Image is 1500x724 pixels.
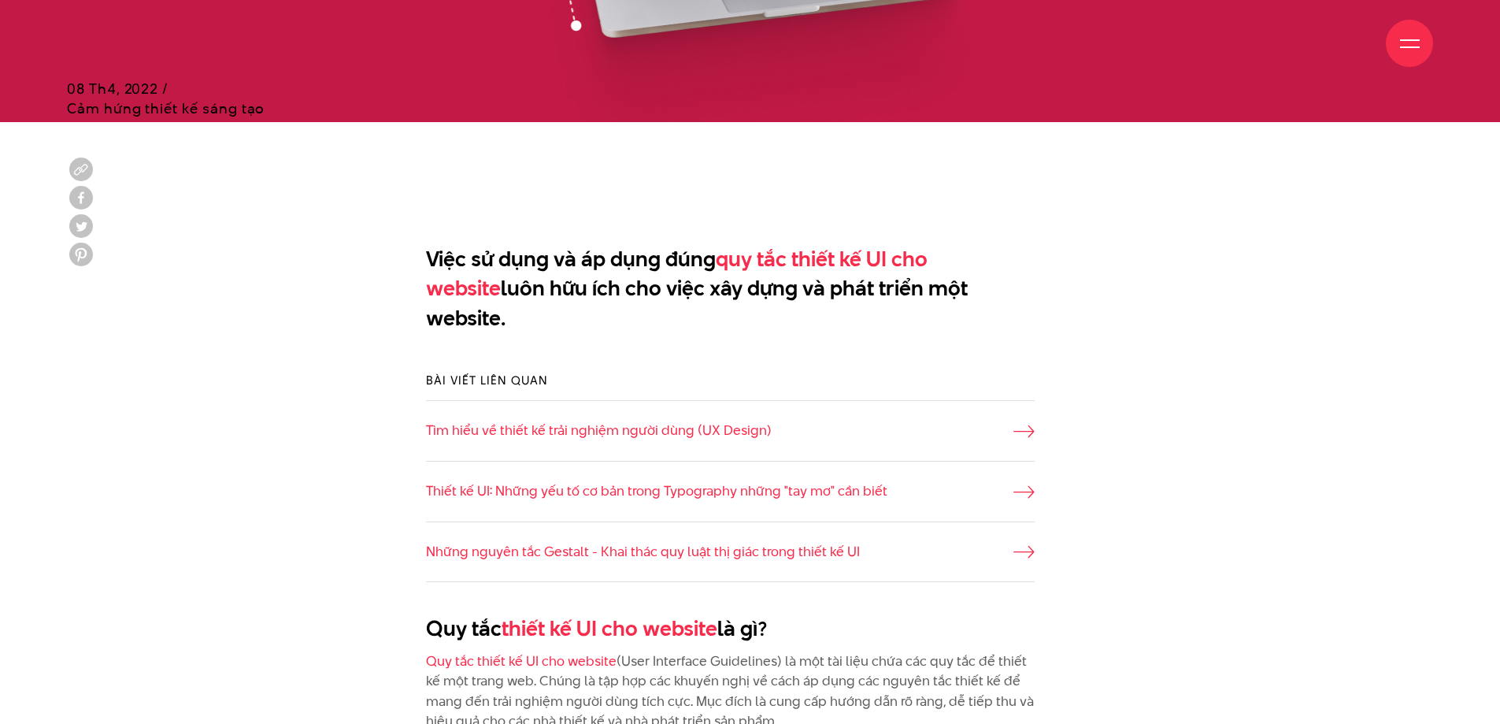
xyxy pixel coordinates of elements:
[426,652,617,670] a: Quy tắc thiết kế UI cho website
[426,614,1035,644] h2: Quy tắc là gì?
[67,79,265,118] span: 08 Th4, 2022 / Cảm hứng thiết kế sáng tạo
[426,481,1035,502] a: Thiết kế UI: Những yếu tố cơ bản trong Typography những "tay mơ" cần biết
[426,244,1035,333] p: Việc sử dụng và áp dụng đúng luôn hữu ích cho việc xây dựng và phát triển một website.
[502,614,717,643] a: thiết kế UI cho website
[426,542,1035,562] a: Những nguyên tắc Gestalt - Khai thác quy luật thị giác trong thiết kế UI
[426,372,1035,388] h3: Bài viết liên quan
[426,421,1035,441] a: Tìm hiểu về thiết kế trải nghiệm người dùng (UX Design)
[426,244,928,303] a: quy tắc thiết kế UI cho website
